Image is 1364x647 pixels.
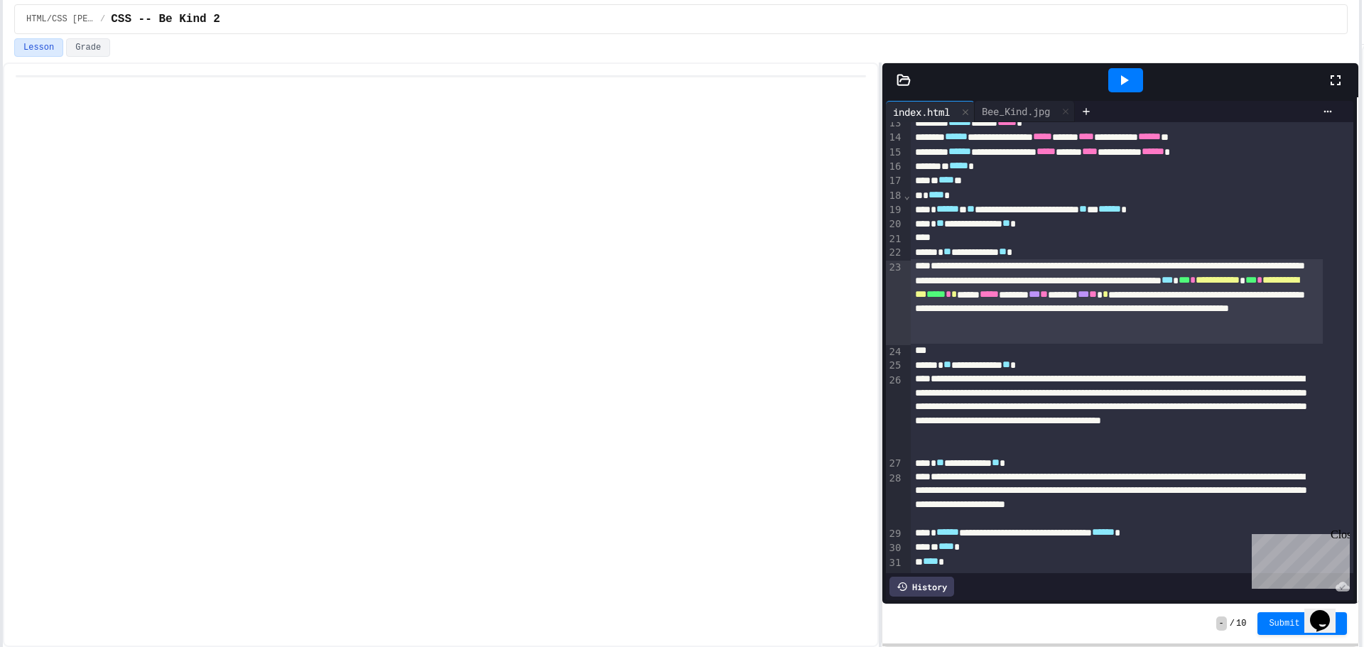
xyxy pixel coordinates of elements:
iframe: chat widget [1304,590,1350,633]
iframe: chat widget [1246,528,1350,589]
div: Chat with us now!Close [6,6,98,90]
span: HTML/CSS Campbell [26,13,94,25]
button: Lesson [14,38,63,57]
button: Grade [66,38,110,57]
span: / [100,13,105,25]
span: CSS -- Be Kind 2 [111,11,220,28]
